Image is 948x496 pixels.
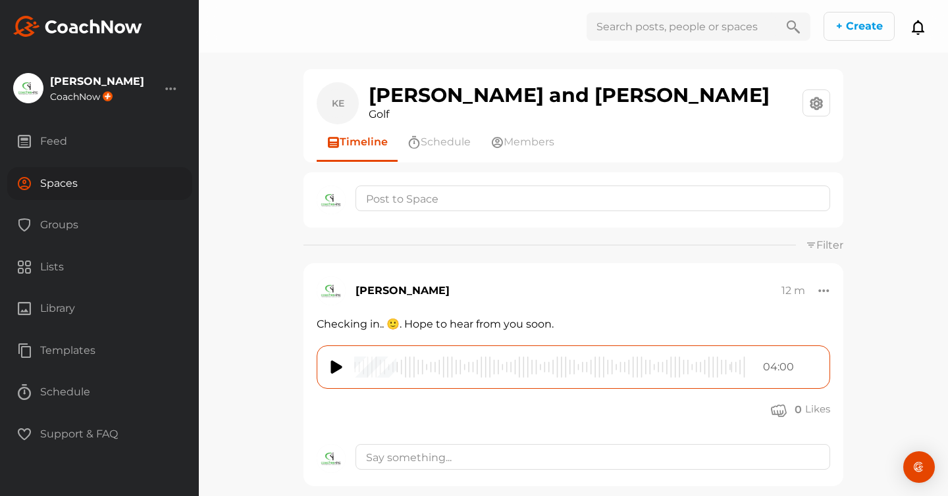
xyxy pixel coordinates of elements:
[7,418,192,451] div: Support & FAQ
[7,167,192,200] div: Spaces
[806,239,843,251] a: Filter
[771,402,802,418] button: 0
[7,334,192,367] div: Templates
[7,125,192,158] div: Feed
[7,418,192,460] a: Support & FAQ
[805,402,830,417] div: Likes
[824,12,895,41] button: + Create
[340,134,388,150] span: Timeline
[7,251,192,284] div: Lists
[7,376,192,409] div: Schedule
[7,334,192,376] a: Templates
[504,134,554,150] span: Members
[7,209,192,251] a: Groups
[317,124,398,160] a: Timeline
[369,107,770,122] div: Golf
[903,451,935,483] div: Open Intercom Messenger
[317,444,346,473] img: square_99be47b17e67ea3aac278c4582f406fe.jpg
[481,124,564,160] a: Members
[781,284,805,297] div: 12 m
[7,167,192,209] a: Spaces
[7,292,192,325] div: Library
[355,283,450,299] div: [PERSON_NAME]
[587,12,776,41] input: Search posts, people or spaces
[795,403,802,416] div: 0
[317,186,346,214] img: square_99be47b17e67ea3aac278c4582f406fe.jpg
[7,209,192,241] div: Groups
[50,91,144,101] div: CoachNow
[50,76,144,87] div: [PERSON_NAME]
[14,74,43,103] img: square_99be47b17e67ea3aac278c4582f406fe.jpg
[763,359,794,375] span: 04:00
[317,276,346,305] img: square_99be47b17e67ea3aac278c4582f406fe.jpg
[7,251,192,293] a: Lists
[13,16,142,37] img: svg+xml;base64,PHN2ZyB3aWR0aD0iMTk2IiBoZWlnaHQ9IjMyIiB2aWV3Qm94PSIwIDAgMTk2IDMyIiBmaWxsPSJub25lIi...
[323,89,352,118] div: KE
[330,357,344,378] img: svg+xml;base64,PHN2ZyB3aWR0aD0iMjEiIGhlaWdodD0iMjQiIHZpZXdCb3g9IjAgMCAyMSAyNCIgZmlsbD0ibm9uZSIgeG...
[7,292,192,334] a: Library
[7,125,192,167] a: Feed
[369,84,770,107] h1: [PERSON_NAME] and [PERSON_NAME]
[421,134,471,150] span: Schedule
[317,317,830,332] div: Checking in.. 🙂. Hope to hear from you soon.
